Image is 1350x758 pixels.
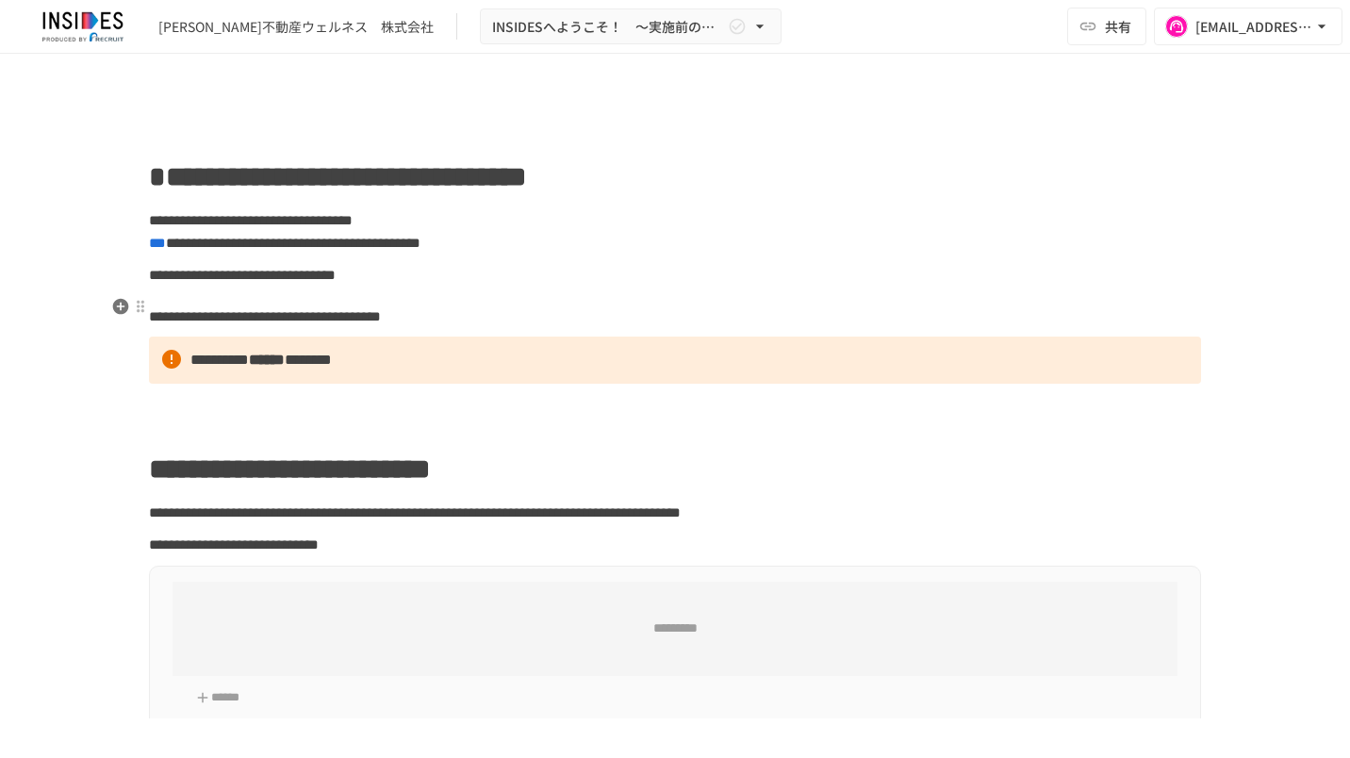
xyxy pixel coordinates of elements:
button: [EMAIL_ADDRESS][DOMAIN_NAME] [1154,8,1342,45]
span: 共有 [1105,16,1131,37]
button: INSIDESへようこそ！ ～実施前のご案内～ [480,8,782,45]
span: INSIDESへようこそ！ ～実施前のご案内～ [492,15,724,39]
button: 共有 [1067,8,1146,45]
img: JmGSPSkPjKwBq77AtHmwC7bJguQHJlCRQfAXtnx4WuV [23,11,143,41]
div: [EMAIL_ADDRESS][DOMAIN_NAME] [1195,15,1312,39]
div: [PERSON_NAME]不動産ウェルネス 株式会社 [158,17,434,37]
